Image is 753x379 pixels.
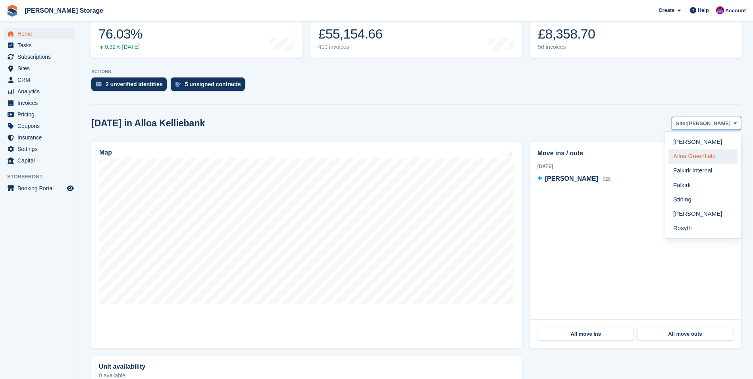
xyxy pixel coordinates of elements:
[65,184,75,193] a: Preview store
[17,51,65,62] span: Subscriptions
[668,221,738,235] a: Rosyth
[687,120,730,128] span: [PERSON_NAME]
[4,74,75,85] a: menu
[545,175,598,182] span: [PERSON_NAME]
[4,120,75,131] a: menu
[4,143,75,155] a: menu
[537,174,611,184] a: [PERSON_NAME] 028
[99,373,514,378] p: 0 available
[185,81,241,87] div: 5 unsigned contracts
[17,132,65,143] span: Insurance
[91,7,302,58] a: Occupancy 76.03% 0.32% [DATE]
[17,28,65,39] span: Home
[530,7,742,58] a: Awaiting payment £8,358.70 56 invoices
[17,74,65,85] span: CRM
[4,155,75,166] a: menu
[21,4,106,17] a: [PERSON_NAME] Storage
[4,40,75,51] a: menu
[175,82,181,87] img: contract_signature_icon-13c848040528278c33f63329250d36e43548de30e8caae1d1a13099fd9432cc5.svg
[4,28,75,39] a: menu
[668,149,738,164] a: Alloa Greenfield
[91,69,741,74] p: ACTIONS
[17,97,65,108] span: Invoices
[672,117,741,130] button: Site: [PERSON_NAME]
[7,173,79,181] span: Storefront
[17,155,65,166] span: Capital
[4,51,75,62] a: menu
[668,192,738,207] a: Stirling
[538,44,595,50] div: 56 invoices
[537,163,734,170] div: [DATE]
[668,164,738,178] a: Falkirk Internal
[171,77,249,95] a: 5 unsigned contracts
[318,26,383,42] div: £55,154.66
[668,207,738,221] a: [PERSON_NAME]
[99,363,145,370] h2: Unit availability
[716,6,724,14] img: Audra Whitelaw
[637,328,733,340] a: All move outs
[17,40,65,51] span: Tasks
[4,109,75,120] a: menu
[6,5,18,17] img: stora-icon-8386f47178a22dfd0bd8f6a31ec36ba5ce8667c1dd55bd0f319d3a0aa187defe.svg
[668,178,738,192] a: Falkirk
[603,176,610,182] span: 028
[91,77,171,95] a: 2 unverified identities
[668,135,738,149] a: [PERSON_NAME]
[310,7,522,58] a: Month-to-date sales £55,154.66 410 invoices
[17,86,65,97] span: Analytics
[98,26,142,42] div: 76.03%
[659,6,674,14] span: Create
[538,26,595,42] div: £8,358.70
[725,7,746,15] span: Account
[676,120,687,128] span: Site:
[91,142,522,348] a: Map
[698,6,709,14] span: Help
[4,63,75,74] a: menu
[4,86,75,97] a: menu
[538,328,634,340] a: All move ins
[91,118,205,129] h2: [DATE] in Alloa Kelliebank
[96,82,102,87] img: verify_identity-adf6edd0f0f0b5bbfe63781bf79b02c33cf7c696d77639b501bdc392416b5a36.svg
[537,149,734,158] h2: Move ins / outs
[4,97,75,108] a: menu
[17,120,65,131] span: Coupons
[98,44,142,50] div: 0.32% [DATE]
[4,132,75,143] a: menu
[17,143,65,155] span: Settings
[4,183,75,194] a: menu
[106,81,163,87] div: 2 unverified identities
[318,44,383,50] div: 410 invoices
[17,109,65,120] span: Pricing
[17,183,65,194] span: Booking Portal
[99,149,112,156] h2: Map
[17,63,65,74] span: Sites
